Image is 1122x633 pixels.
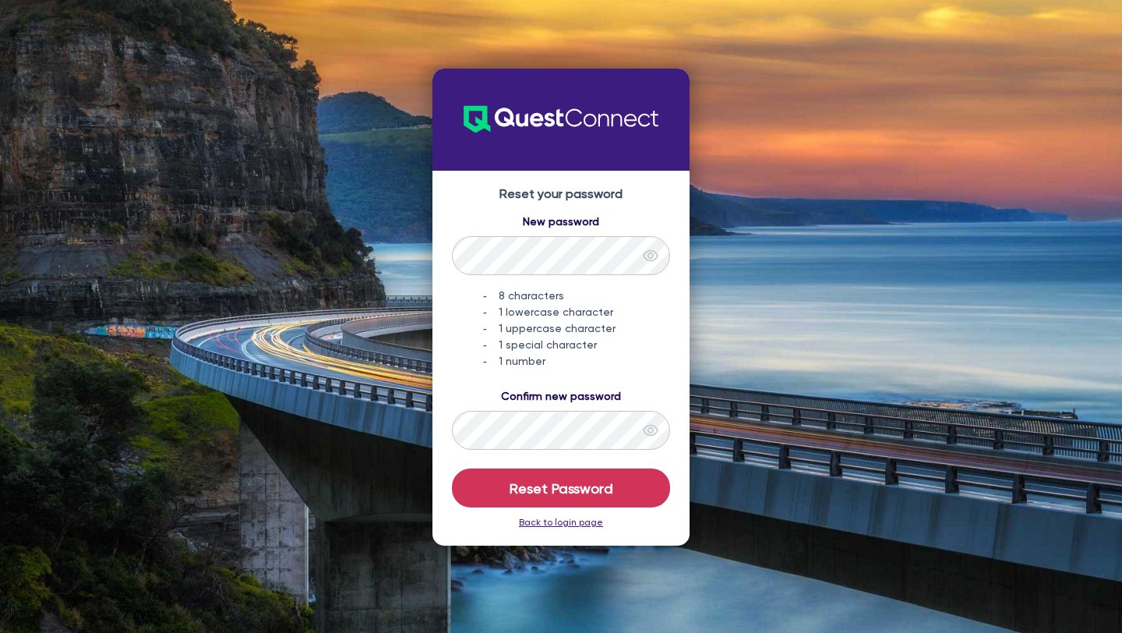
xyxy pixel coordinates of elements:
[483,288,670,304] li: 8 characters
[448,186,674,201] h4: Reset your password
[519,517,603,528] a: Back to login page
[501,388,621,405] label: Confirm new password
[523,214,599,230] label: New password
[464,78,658,161] img: QuestConnect-Logo-new.701b7011.svg
[483,304,670,320] li: 1 lowercase character
[483,320,670,337] li: 1 uppercase character
[483,337,670,353] li: 1 special character
[483,353,670,370] li: 1 number
[452,469,670,507] button: Reset Password
[643,248,658,263] span: eye
[643,423,658,438] span: eye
